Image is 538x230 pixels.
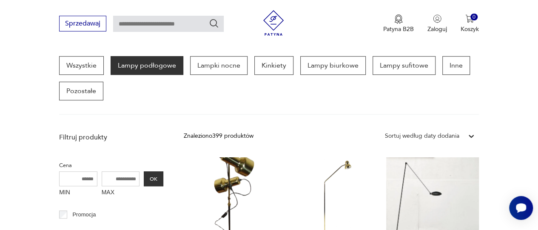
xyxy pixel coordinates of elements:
label: MIN [59,186,97,200]
p: Cena [59,161,163,170]
button: OK [144,171,163,186]
a: Lampy podłogowe [111,56,183,75]
a: Inne [442,56,470,75]
button: Zaloguj [427,14,447,33]
iframe: Smartsupp widget button [509,196,533,220]
button: 0Koszyk [461,14,479,33]
a: Pozostałe [59,82,103,100]
button: Sprzedawaj [59,16,106,31]
p: Promocja [72,210,96,219]
button: Szukaj [209,18,219,28]
a: Ikona medaluPatyna B2B [383,14,414,33]
p: Patyna B2B [383,25,414,33]
img: Patyna - sklep z meblami i dekoracjami vintage [261,10,286,36]
button: Patyna B2B [383,14,414,33]
div: Znaleziono 399 produktów [184,131,253,141]
img: Ikonka użytkownika [433,14,441,23]
a: Lampy sufitowe [373,56,436,75]
a: Kinkiety [254,56,293,75]
p: Filtruj produkty [59,133,163,142]
img: Ikona medalu [394,14,403,24]
p: Koszyk [461,25,479,33]
a: Sprzedawaj [59,21,106,27]
div: 0 [470,14,478,21]
label: MAX [102,186,140,200]
a: Lampy biurkowe [300,56,366,75]
a: Wszystkie [59,56,104,75]
div: Sortuj według daty dodania [385,131,459,141]
p: Zaloguj [427,25,447,33]
img: Ikona koszyka [465,14,474,23]
a: Lampki nocne [190,56,248,75]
